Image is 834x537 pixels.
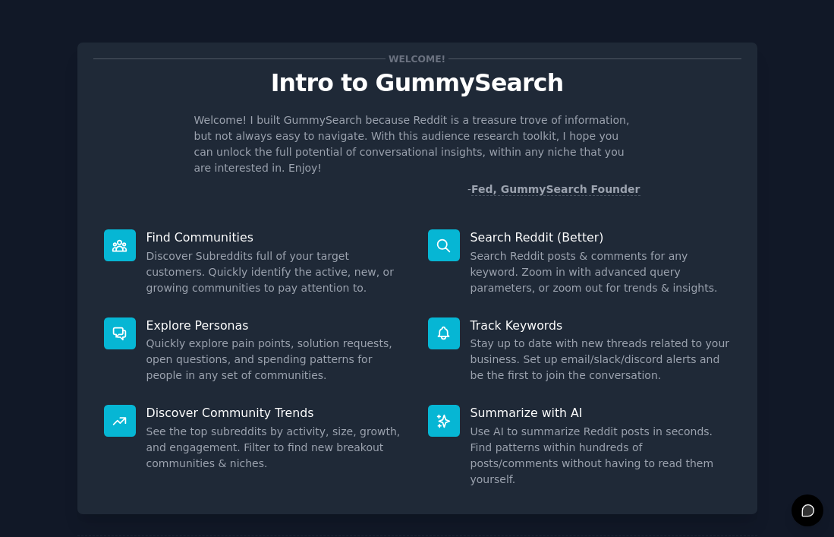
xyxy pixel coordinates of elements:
[467,182,640,197] div: -
[471,336,731,384] dd: Stay up to date with new threads related to your business. Set up email/slack/discord alerts and ...
[194,112,640,176] p: Welcome! I built GummySearch because Reddit is a treasure trove of information, but not always ea...
[471,248,731,296] dd: Search Reddit posts & comments for any keyword. Zoom in with advanced query parameters, or zoom o...
[146,229,407,245] p: Find Communities
[471,229,731,245] p: Search Reddit (Better)
[471,317,731,333] p: Track Keywords
[386,51,448,67] span: Welcome!
[471,183,640,196] a: Fed, GummySearch Founder
[146,424,407,472] dd: See the top subreddits by activity, size, growth, and engagement. Filter to find new breakout com...
[146,317,407,333] p: Explore Personas
[146,248,407,296] dd: Discover Subreddits full of your target customers. Quickly identify the active, new, or growing c...
[146,336,407,384] dd: Quickly explore pain points, solution requests, open questions, and spending patterns for people ...
[471,424,731,488] dd: Use AI to summarize Reddit posts in seconds. Find patterns within hundreds of posts/comments with...
[471,405,731,421] p: Summarize with AI
[93,70,741,96] p: Intro to GummySearch
[146,405,407,421] p: Discover Community Trends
